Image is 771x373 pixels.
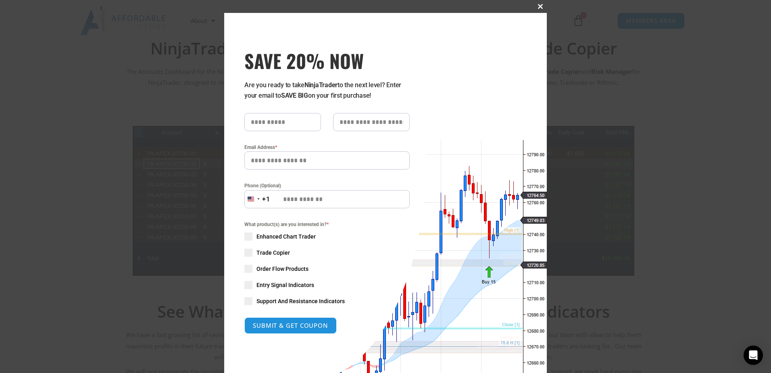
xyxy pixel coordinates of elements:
[244,143,410,151] label: Email Address
[244,281,410,289] label: Entry Signal Indicators
[244,317,337,334] button: SUBMIT & GET COUPON
[256,297,345,305] span: Support And Resistance Indicators
[244,249,410,257] label: Trade Copier
[256,281,314,289] span: Entry Signal Indicators
[244,297,410,305] label: Support And Resistance Indicators
[256,249,290,257] span: Trade Copier
[244,190,270,208] button: Selected country
[256,265,308,273] span: Order Flow Products
[744,346,763,365] div: Open Intercom Messenger
[304,81,338,89] strong: NinjaTrader
[256,233,316,241] span: Enhanced Chart Trader
[244,265,410,273] label: Order Flow Products
[244,220,410,228] span: What product(s) are you interested in?
[244,49,410,72] h3: SAVE 20% NOW
[244,182,410,190] label: Phone (Optional)
[281,92,308,99] strong: SAVE BIG
[244,80,410,101] p: Are you ready to take to the next level? Enter your email to on your first purchase!
[262,194,270,205] div: +1
[244,233,410,241] label: Enhanced Chart Trader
